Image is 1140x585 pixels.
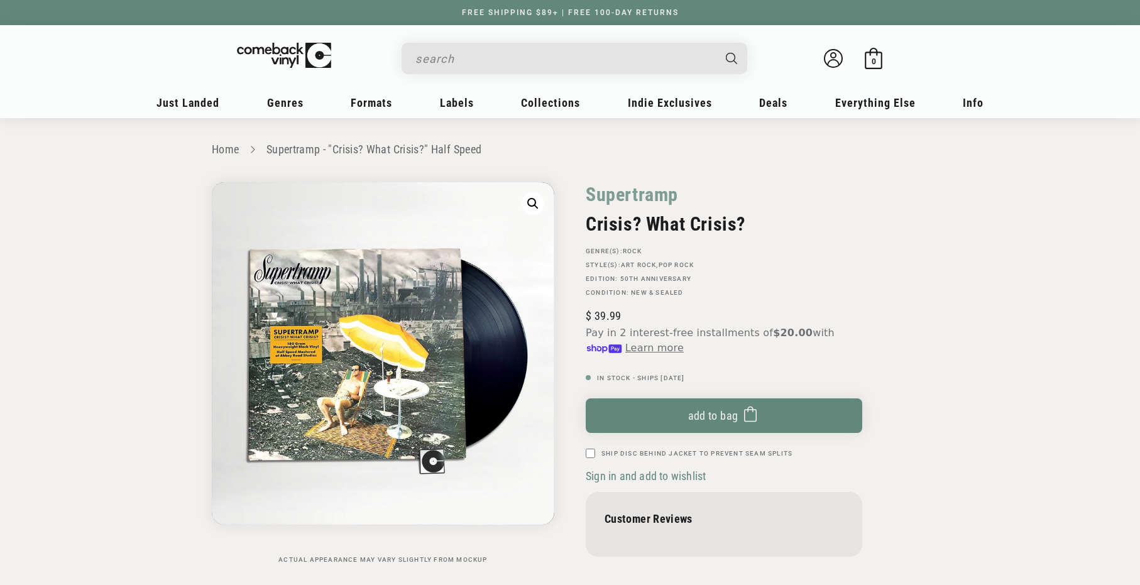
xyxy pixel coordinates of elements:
[212,143,239,156] a: Home
[628,96,712,109] span: Indie Exclusives
[449,8,691,17] a: FREE SHIPPING $89+ | FREE 100-DAY RETURNS
[586,469,710,483] button: Sign in and add to wishlist
[586,182,678,207] a: Supertramp
[212,141,928,159] nav: breadcrumbs
[586,398,862,433] button: Add to bag
[759,96,787,109] span: Deals
[586,309,591,322] span: $
[623,248,642,254] a: Rock
[266,143,482,156] a: Supertramp - "Crisis? What Crisis?" Half Speed
[351,96,392,109] span: Formats
[586,213,862,235] h2: Crisis? What Crisis?
[156,96,219,109] span: Just Landed
[212,556,554,564] p: Actual appearance may vary slightly from mockup
[835,96,916,109] span: Everything Else
[267,96,304,109] span: Genres
[688,409,738,422] span: Add to bag
[586,289,862,297] p: Condition: New & Sealed
[521,96,580,109] span: Collections
[605,512,843,525] p: Customer Reviews
[586,261,862,269] p: STYLE(S): ,
[659,261,694,268] a: Pop Rock
[715,43,749,74] button: Search
[440,96,474,109] span: Labels
[402,43,747,74] div: Search
[212,182,554,564] media-gallery: Gallery Viewer
[586,275,862,283] p: Edition: 50th Anniversary
[621,261,657,268] a: Art Rock
[586,375,862,382] p: In Stock - Ships [DATE]
[586,248,862,255] p: GENRE(S):
[601,449,792,458] label: Ship Disc Behind Jacket To Prevent Seam Splits
[415,46,713,72] input: search
[586,469,706,483] span: Sign in and add to wishlist
[963,96,984,109] span: Info
[586,309,621,322] span: 39.99
[872,57,876,66] span: 0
